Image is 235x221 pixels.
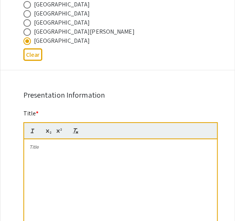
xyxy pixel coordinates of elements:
div: Presentation Information [23,89,212,101]
div: [GEOGRAPHIC_DATA] [34,9,90,18]
mat-label: Title [23,109,39,117]
div: [GEOGRAPHIC_DATA][PERSON_NAME] [34,27,135,36]
button: Clear [23,48,42,61]
div: [GEOGRAPHIC_DATA] [34,18,90,27]
iframe: Chat [6,187,32,215]
div: [GEOGRAPHIC_DATA] [34,36,90,45]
